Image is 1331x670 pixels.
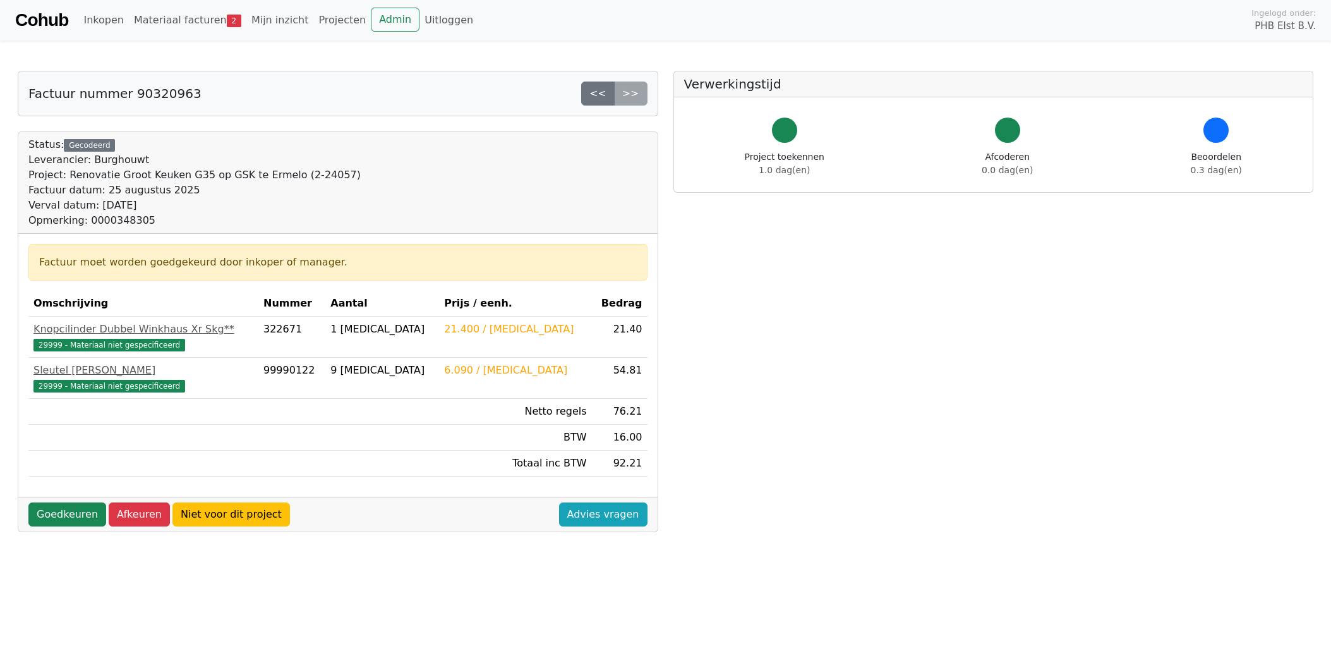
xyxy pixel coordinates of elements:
div: Factuur datum: 25 augustus 2025 [28,183,361,198]
div: Knopcilinder Dubbel Winkhaus Xr Skg** [33,322,253,337]
th: Nummer [258,291,325,317]
a: Sleutel [PERSON_NAME]29999 - Materiaal niet gespecificeerd [33,363,253,393]
th: Bedrag [592,291,647,317]
div: Factuur moet worden goedgekeurd door inkoper of manager. [39,255,637,270]
div: 9 [MEDICAL_DATA] [330,363,434,378]
a: Uitloggen [419,8,478,33]
a: Goedkeuren [28,502,106,527]
span: 0.0 dag(en) [982,165,1033,175]
div: Beoordelen [1191,150,1242,177]
span: 2 [227,15,241,27]
h5: Verwerkingstijd [684,76,1303,92]
div: Verval datum: [DATE] [28,198,361,213]
td: Netto regels [439,399,591,425]
a: Materiaal facturen2 [129,8,246,33]
a: Projecten [313,8,371,33]
span: PHB Elst B.V. [1255,19,1316,33]
a: Inkopen [78,8,128,33]
td: 99990122 [258,358,325,399]
div: 1 [MEDICAL_DATA] [330,322,434,337]
div: Opmerking: 0000348305 [28,213,361,228]
a: Admin [371,8,419,32]
h5: Factuur nummer 90320963 [28,86,202,101]
th: Aantal [325,291,439,317]
th: Prijs / eenh. [439,291,591,317]
td: 76.21 [592,399,647,425]
div: Project: Renovatie Groot Keuken G35 op GSK te Ermelo (2-24057) [28,167,361,183]
td: 92.21 [592,451,647,477]
span: 1.0 dag(en) [759,165,810,175]
td: BTW [439,425,591,451]
div: Project toekennen [745,150,824,177]
span: Ingelogd onder: [1251,7,1316,19]
td: 322671 [258,317,325,358]
a: Advies vragen [559,502,647,527]
span: 0.3 dag(en) [1191,165,1242,175]
td: Totaal inc BTW [439,451,591,477]
td: 16.00 [592,425,647,451]
a: << [581,82,615,106]
span: 29999 - Materiaal niet gespecificeerd [33,339,185,351]
div: Sleutel [PERSON_NAME] [33,363,253,378]
a: Niet voor dit project [172,502,290,527]
div: Leverancier: Burghouwt [28,152,361,167]
th: Omschrijving [28,291,258,317]
td: 54.81 [592,358,647,399]
a: Cohub [15,5,68,35]
a: Knopcilinder Dubbel Winkhaus Xr Skg**29999 - Materiaal niet gespecificeerd [33,322,253,352]
div: Status: [28,137,361,228]
span: 29999 - Materiaal niet gespecificeerd [33,380,185,393]
a: Afkeuren [109,502,170,527]
div: Gecodeerd [64,139,115,152]
td: 21.40 [592,317,647,358]
div: 6.090 / [MEDICAL_DATA] [444,363,586,378]
a: Mijn inzicht [246,8,314,33]
div: 21.400 / [MEDICAL_DATA] [444,322,586,337]
div: Afcoderen [982,150,1033,177]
